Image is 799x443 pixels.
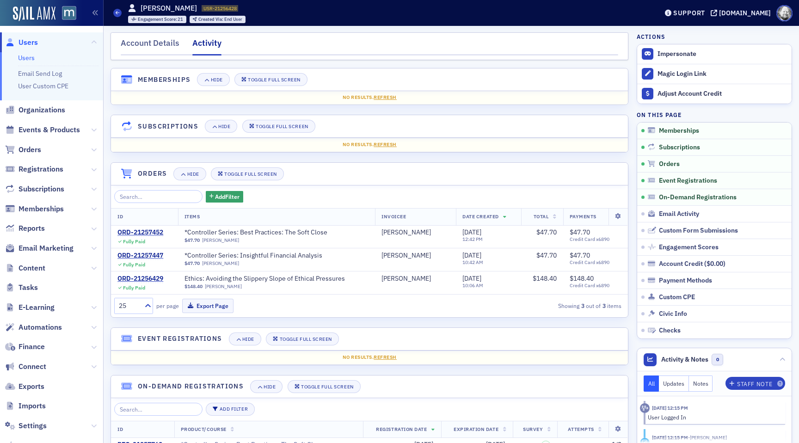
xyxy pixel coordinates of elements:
a: ORD-21256429 [117,275,163,283]
button: Hide [197,73,229,86]
time: 12:42 PM [462,236,483,242]
a: *Controller Series: Best Practices: The Soft Close [184,228,327,237]
a: Subscriptions [5,184,64,194]
h4: Event Registrations [138,334,222,344]
div: 21 [138,17,184,22]
a: Email Send Log [18,69,62,78]
span: $0.00 [707,259,723,268]
span: Date Created [462,213,498,220]
button: [DOMAIN_NAME] [711,10,774,16]
span: Finance [18,342,45,352]
span: Credit Card x6890 [570,236,622,242]
button: Notes [689,375,713,392]
span: Tasks [18,283,38,293]
span: Civic Info [659,310,687,318]
span: Custom Form Submissions [659,227,738,235]
div: Staff Note [737,381,772,387]
span: Credit Card x6890 [570,283,622,289]
button: Hide [173,167,206,180]
a: *Controller Series: Insightful Financial Analysis [184,252,322,260]
span: Items [184,213,200,220]
input: Search… [114,403,203,416]
div: Adjust Account Credit [658,90,787,98]
button: Toggle Full Screen [242,120,315,133]
time: 8/18/2025 12:15 PM [652,405,688,411]
span: $47.70 [570,251,590,259]
h4: Actions [637,32,665,41]
div: 25 [119,301,139,311]
span: Email Activity [659,210,699,218]
div: Fully Paid [123,262,145,268]
div: No results. [117,141,621,148]
button: Add Filter [206,403,255,416]
a: Exports [5,381,44,392]
h4: Subscriptions [138,122,198,131]
div: Hide [264,384,276,389]
div: Toggle Full Screen [280,337,332,342]
span: [DATE] [462,228,481,236]
div: Activity [640,403,650,413]
span: Payments [570,213,596,220]
div: No results. [117,94,621,101]
a: View Homepage [55,6,76,22]
a: E-Learning [5,302,55,313]
span: $47.70 [184,260,200,266]
span: Survey [523,426,543,432]
div: Account Details [121,37,179,54]
button: Hide [250,380,283,393]
a: Finance [5,342,45,352]
button: Impersonate [658,50,696,58]
span: Organizations [18,105,65,115]
div: Created Via: End User [190,16,246,23]
div: User Logged In [648,413,779,421]
a: Connect [5,362,46,372]
div: End User [198,17,242,22]
span: Attempts [568,426,594,432]
span: Refresh [374,354,397,360]
a: [PERSON_NAME] [381,228,431,237]
div: Toggle Full Screen [224,172,277,177]
span: Content [18,263,45,273]
span: [DATE] [462,274,481,283]
button: Export Page [182,299,234,313]
span: Payment Methods [659,277,712,285]
span: Chris Distefano [381,228,449,237]
time: 10:06 AM [462,282,483,289]
div: ORD-21257452 [117,228,163,237]
button: Hide [205,120,237,133]
a: Email Marketing [5,243,74,253]
span: E-Learning [18,302,55,313]
a: Registrations [5,164,63,174]
span: 0 [712,354,723,365]
a: Organizations [5,105,65,115]
a: Content [5,263,45,273]
span: Registrations [18,164,63,174]
span: Credit Card x6890 [570,259,622,265]
span: Exports [18,381,44,392]
button: AddFilter [206,191,244,203]
div: Toggle Full Screen [256,124,308,129]
button: Magic Login Link [637,64,792,84]
div: Toggle Full Screen [301,384,353,389]
div: ORD-21257447 [117,252,163,260]
a: Adjust Account Credit [637,84,792,104]
span: Orders [18,145,41,155]
img: SailAMX [62,6,76,20]
h4: On-Demand Registrations [138,381,244,391]
button: Toggle Full Screen [288,380,361,393]
span: On-Demand Registrations [659,193,737,202]
span: ID [117,213,123,220]
span: Total [534,213,549,220]
span: USR-21256428 [203,5,237,12]
a: Memberships [5,204,64,214]
a: Imports [5,401,46,411]
span: $47.70 [536,228,557,236]
span: Invoicee [381,213,406,220]
input: Search… [114,190,203,203]
button: Staff Note [725,377,785,390]
span: Refresh [374,94,397,100]
span: Memberships [18,204,64,214]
